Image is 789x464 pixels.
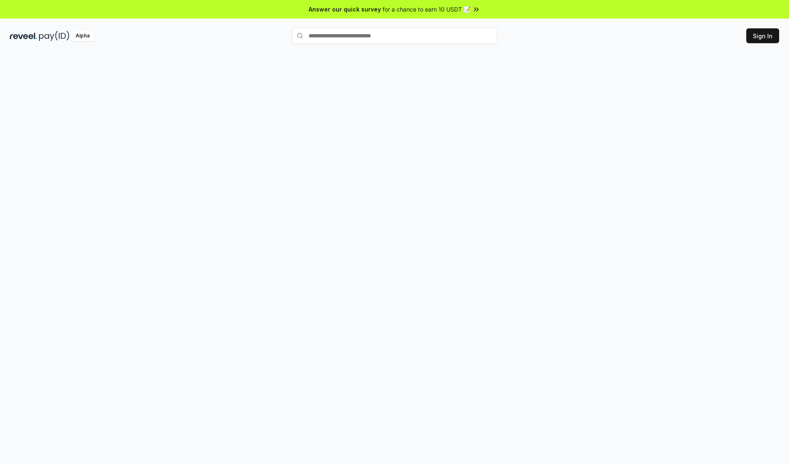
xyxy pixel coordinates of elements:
div: Alpha [71,31,94,41]
img: reveel_dark [10,31,37,41]
button: Sign In [746,28,779,43]
img: pay_id [39,31,69,41]
span: Answer our quick survey [309,5,381,14]
span: for a chance to earn 10 USDT 📝 [383,5,471,14]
